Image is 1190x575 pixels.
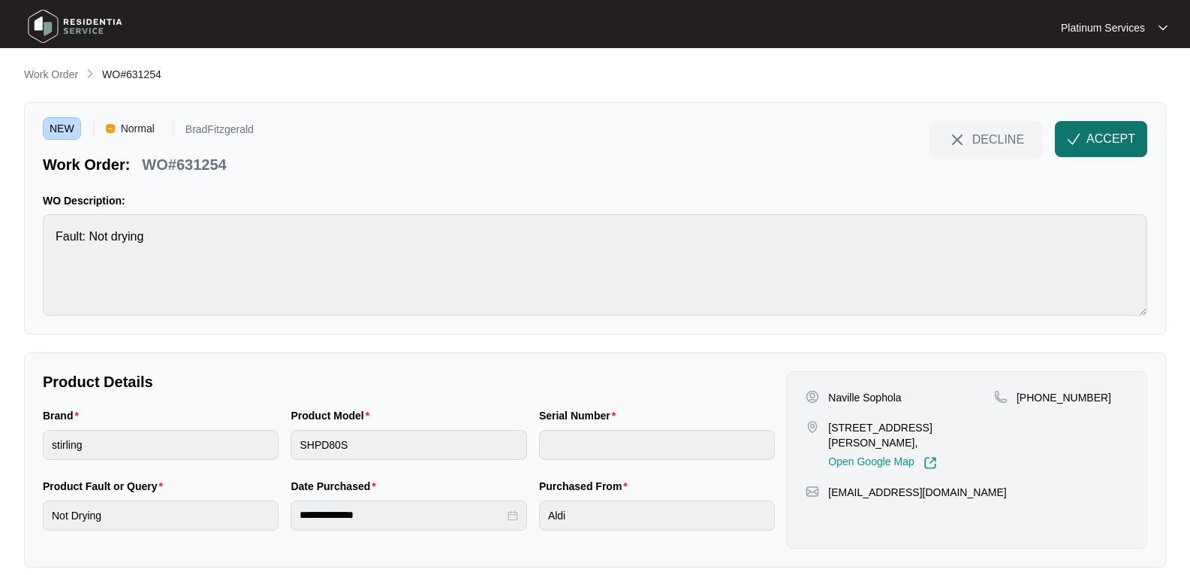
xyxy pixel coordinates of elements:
[1061,20,1145,35] p: Platinum Services
[923,456,937,470] img: Link-External
[102,68,161,80] span: WO#631254
[828,390,901,405] p: Naville Sophola
[43,214,1147,316] textarea: Fault: Not drying
[291,408,375,423] label: Product Model
[1067,132,1080,146] img: check-Icon
[300,507,504,523] input: Date Purchased
[828,456,936,470] a: Open Google Map
[539,479,634,494] label: Purchased From
[142,154,226,175] p: WO#631254
[1055,121,1147,157] button: check-IconACCEPT
[43,193,1147,208] p: WO Description:
[106,124,115,133] img: Vercel Logo
[929,121,1043,157] button: close-IconDECLINE
[806,390,819,404] img: user-pin
[43,117,81,140] span: NEW
[1086,130,1135,148] span: ACCEPT
[43,501,279,531] input: Product Fault or Query
[291,430,526,460] input: Product Model
[948,131,966,149] img: close-Icon
[43,479,169,494] label: Product Fault or Query
[43,371,775,392] p: Product Details
[21,67,81,83] a: Work Order
[539,501,775,531] input: Purchased From
[1158,24,1167,32] img: dropdown arrow
[115,117,161,140] span: Normal
[23,4,128,49] img: residentia service logo
[994,390,1008,404] img: map-pin
[806,485,819,498] img: map-pin
[24,67,78,82] p: Work Order
[43,154,130,175] p: Work Order:
[1017,390,1111,405] p: [PHONE_NUMBER]
[539,430,775,460] input: Serial Number
[972,131,1024,147] span: DECLINE
[828,485,1006,500] p: [EMAIL_ADDRESS][DOMAIN_NAME]
[828,420,994,450] p: [STREET_ADDRESS][PERSON_NAME],
[43,430,279,460] input: Brand
[84,68,96,80] img: chevron-right
[43,408,85,423] label: Brand
[185,124,254,140] p: BradFitzgerald
[806,420,819,434] img: map-pin
[291,479,381,494] label: Date Purchased
[539,408,622,423] label: Serial Number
